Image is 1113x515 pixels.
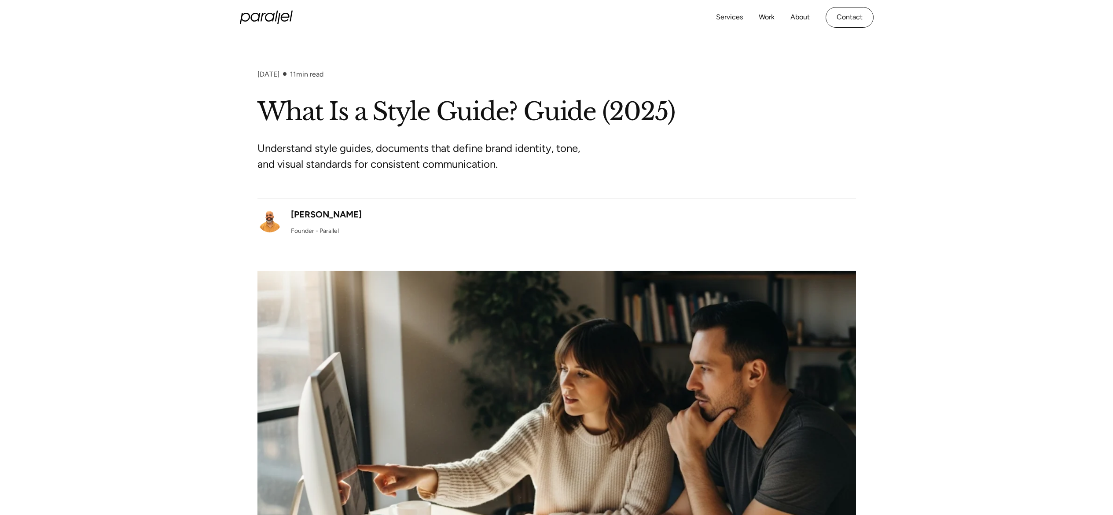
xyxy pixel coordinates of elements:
[257,96,856,128] h1: What Is a Style Guide? Guide (2025)
[257,70,279,78] div: [DATE]
[716,11,743,24] a: Services
[790,11,810,24] a: About
[257,208,362,235] a: [PERSON_NAME]Founder - Parallel
[291,208,362,221] div: [PERSON_NAME]
[291,226,339,235] div: Founder - Parallel
[290,70,323,78] div: min read
[759,11,775,24] a: Work
[257,140,588,172] p: Understand style guides, documents that define brand identity, tone, and visual standards for con...
[257,208,282,232] img: Robin Dhanwani
[240,11,293,24] a: home
[290,70,296,78] span: 11
[826,7,874,28] a: Contact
